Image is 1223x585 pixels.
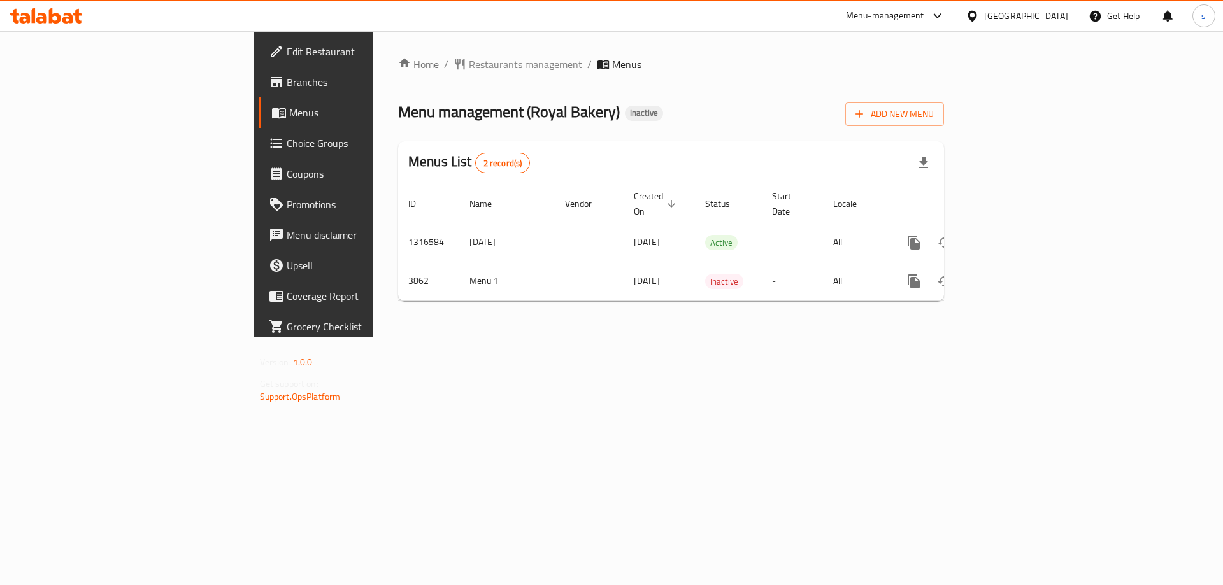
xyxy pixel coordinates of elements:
span: Add New Menu [855,106,934,122]
a: Upsell [259,250,458,281]
a: Edit Restaurant [259,36,458,67]
span: Promotions [287,197,448,212]
div: Total records count [475,153,531,173]
a: Branches [259,67,458,97]
td: [DATE] [459,223,555,262]
a: Restaurants management [454,57,582,72]
span: Choice Groups [287,136,448,151]
div: Export file [908,148,939,178]
span: Menu disclaimer [287,227,448,243]
span: Inactive [705,274,743,289]
span: Start Date [772,188,808,219]
span: Menu management ( Royal Bakery ) [398,97,620,126]
span: Version: [260,354,291,370]
div: Active [705,235,738,250]
span: Coverage Report [287,288,448,304]
a: Menus [259,97,458,128]
a: Choice Groups [259,128,458,159]
a: Coverage Report [259,281,458,311]
h2: Menus List [408,152,530,173]
span: Locale [833,196,873,211]
div: Inactive [625,106,663,121]
span: Vendor [565,196,608,211]
span: ID [408,196,433,211]
td: - [762,262,823,300]
table: enhanced table [398,185,1031,301]
span: Upsell [287,258,448,273]
span: Coupons [287,166,448,181]
td: All [823,262,889,300]
td: All [823,223,889,262]
button: more [899,227,929,258]
li: / [587,57,592,72]
nav: breadcrumb [398,57,944,72]
span: Edit Restaurant [287,44,448,59]
td: - [762,223,823,262]
span: Menus [612,57,641,72]
span: Grocery Checklist [287,319,448,334]
button: more [899,266,929,297]
a: Menu disclaimer [259,220,458,250]
span: Branches [287,74,448,90]
span: Inactive [625,108,663,118]
span: [DATE] [634,234,660,250]
span: Name [469,196,508,211]
button: Add New Menu [845,102,944,126]
button: Change Status [929,266,960,297]
span: 1.0.0 [293,354,313,370]
span: Active [705,236,738,250]
th: Actions [889,185,1031,223]
span: Menus [289,105,448,120]
td: Menu 1 [459,262,555,300]
button: Change Status [929,227,960,258]
a: Support.OpsPlatform [260,388,341,405]
a: Promotions [259,189,458,220]
span: Restaurants management [469,57,582,72]
a: Grocery Checklist [259,311,458,342]
span: Status [705,196,747,211]
span: [DATE] [634,272,660,289]
span: s [1201,9,1206,23]
span: Created On [634,188,680,219]
div: Menu-management [846,8,924,24]
span: Get support on: [260,376,318,392]
span: 2 record(s) [476,157,530,169]
a: Coupons [259,159,458,189]
div: [GEOGRAPHIC_DATA] [984,9,1068,23]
